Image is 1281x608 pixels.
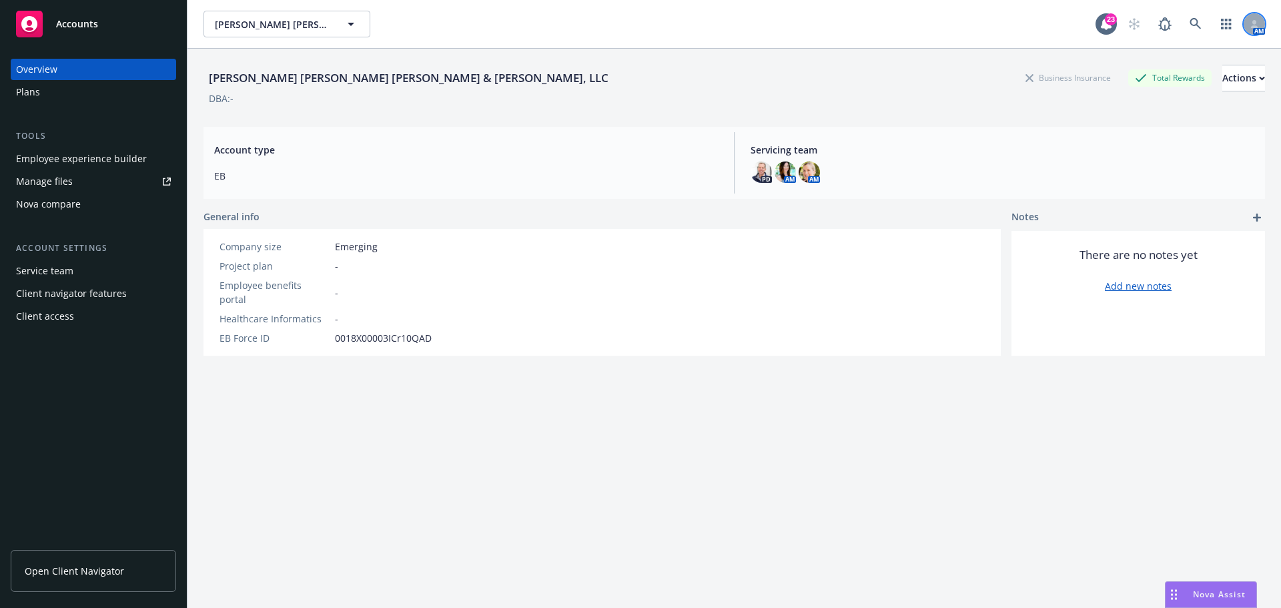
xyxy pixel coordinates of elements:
[1166,582,1182,607] div: Drag to move
[1105,13,1117,25] div: 23
[11,5,176,43] a: Accounts
[203,11,370,37] button: [PERSON_NAME] [PERSON_NAME] [PERSON_NAME] & [PERSON_NAME], LLC
[11,306,176,327] a: Client access
[1121,11,1148,37] a: Start snowing
[16,260,73,282] div: Service team
[220,259,330,273] div: Project plan
[11,59,176,80] a: Overview
[11,129,176,143] div: Tools
[11,194,176,215] a: Nova compare
[335,259,338,273] span: -
[1019,69,1118,86] div: Business Insurance
[56,19,98,29] span: Accounts
[1152,11,1178,37] a: Report a Bug
[751,143,1254,157] span: Servicing team
[214,143,718,157] span: Account type
[335,240,378,254] span: Emerging
[11,148,176,170] a: Employee experience builder
[11,260,176,282] a: Service team
[1222,65,1265,91] button: Actions
[203,69,614,87] div: [PERSON_NAME] [PERSON_NAME] [PERSON_NAME] & [PERSON_NAME], LLC
[11,242,176,255] div: Account settings
[1193,589,1246,600] span: Nova Assist
[1105,279,1172,293] a: Add new notes
[799,162,820,183] img: photo
[11,171,176,192] a: Manage files
[335,286,338,300] span: -
[220,331,330,345] div: EB Force ID
[1165,581,1257,608] button: Nova Assist
[203,210,260,224] span: General info
[751,162,772,183] img: photo
[335,312,338,326] span: -
[220,240,330,254] div: Company size
[335,331,432,345] span: 0018X00003ICr10QAD
[1249,210,1265,226] a: add
[214,169,718,183] span: EB
[25,564,124,578] span: Open Client Navigator
[16,148,147,170] div: Employee experience builder
[11,81,176,103] a: Plans
[16,306,74,327] div: Client access
[16,283,127,304] div: Client navigator features
[775,162,796,183] img: photo
[1080,247,1198,263] span: There are no notes yet
[16,194,81,215] div: Nova compare
[1128,69,1212,86] div: Total Rewards
[1011,210,1039,226] span: Notes
[215,17,330,31] span: [PERSON_NAME] [PERSON_NAME] [PERSON_NAME] & [PERSON_NAME], LLC
[209,91,234,105] div: DBA: -
[1182,11,1209,37] a: Search
[16,81,40,103] div: Plans
[220,312,330,326] div: Healthcare Informatics
[11,283,176,304] a: Client navigator features
[220,278,330,306] div: Employee benefits portal
[16,59,57,80] div: Overview
[16,171,73,192] div: Manage files
[1213,11,1240,37] a: Switch app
